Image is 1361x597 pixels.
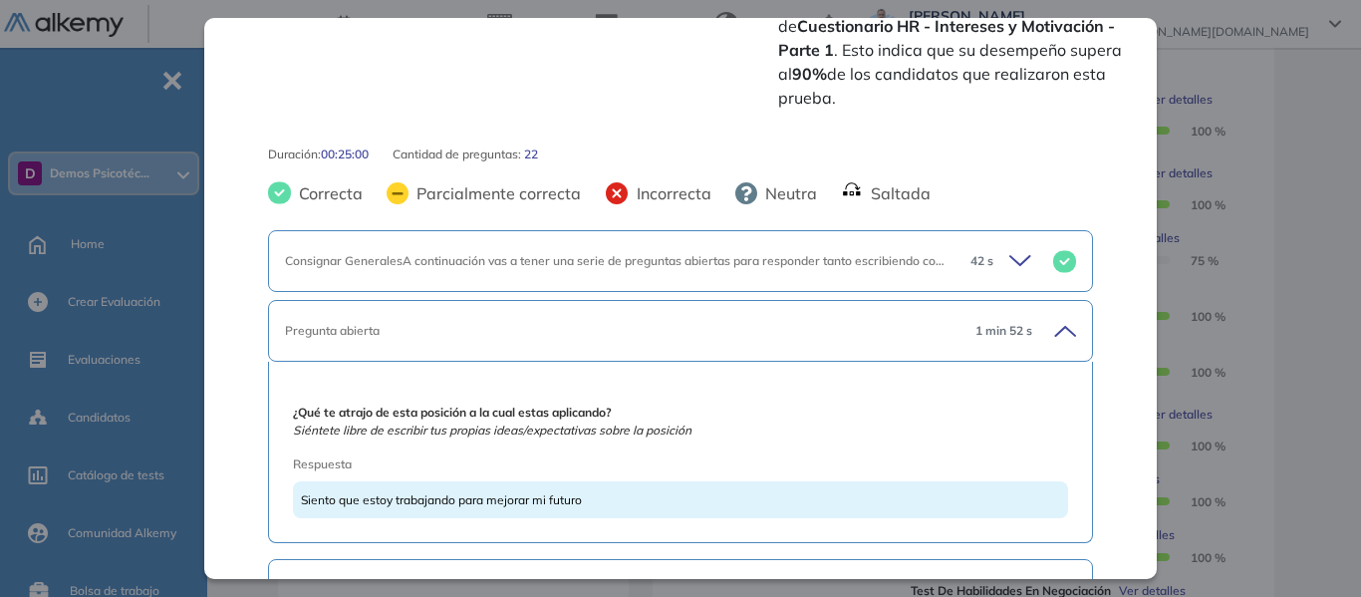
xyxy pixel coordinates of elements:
[268,146,321,163] span: Duración :
[975,322,1032,340] span: 1 min 52 s
[778,16,1115,60] strong: Cuestionario HR - Intereses y Motivación - Parte 1
[1261,501,1361,597] iframe: Chat Widget
[291,181,363,205] span: Correcta
[321,146,369,163] span: 00:25:00
[757,181,817,205] span: Neutra
[970,252,993,270] span: 42 s
[408,181,581,205] span: Parcialmente correcta
[863,181,931,205] span: Saltada
[293,405,612,420] b: ¿Qué te atrajo de esta posición a la cual estas aplicando?
[293,423,691,438] i: Siéntete libre de escribir tus propias ideas/expectativas sobre la posición
[293,455,990,473] span: Respuesta
[629,181,711,205] span: Incorrecta
[1261,501,1361,597] div: Widget de chat
[393,146,524,163] span: Cantidad de preguntas:
[524,146,538,163] span: 22
[301,492,582,507] span: Siento que estoy trabajando para mejorar mi futuro
[285,322,959,340] div: Pregunta abierta
[792,64,827,84] strong: 90%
